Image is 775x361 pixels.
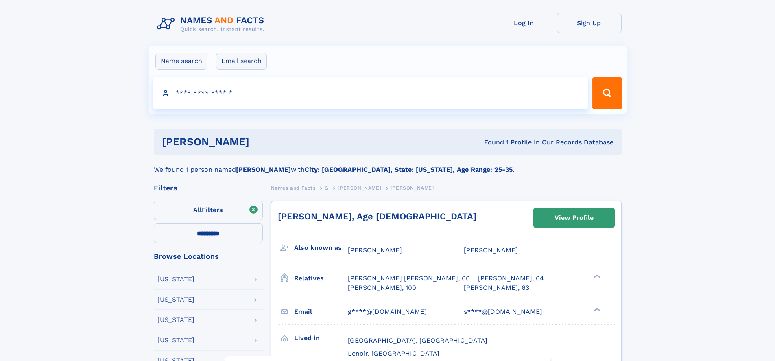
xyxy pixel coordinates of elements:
[154,201,263,220] label: Filters
[278,211,476,221] a: [PERSON_NAME], Age [DEMOGRAPHIC_DATA]
[478,274,544,283] a: [PERSON_NAME], 64
[193,206,202,214] span: All
[154,253,263,260] div: Browse Locations
[216,53,267,70] label: Email search
[157,276,194,282] div: [US_STATE]
[305,166,513,173] b: City: [GEOGRAPHIC_DATA], State: [US_STATE], Age Range: 25-35
[236,166,291,173] b: [PERSON_NAME]
[348,246,402,254] span: [PERSON_NAME]
[162,137,367,147] h1: [PERSON_NAME]
[153,77,589,109] input: search input
[325,185,329,191] span: G
[157,337,194,343] div: [US_STATE]
[294,271,348,285] h3: Relatives
[592,307,601,312] div: ❯
[348,283,416,292] a: [PERSON_NAME], 100
[555,208,594,227] div: View Profile
[294,331,348,345] h3: Lived in
[294,305,348,319] h3: Email
[491,13,557,33] a: Log In
[348,337,487,344] span: [GEOGRAPHIC_DATA], [GEOGRAPHIC_DATA]
[534,208,614,228] a: View Profile
[271,183,316,193] a: Names and Facts
[154,184,263,192] div: Filters
[348,274,470,283] a: [PERSON_NAME] [PERSON_NAME], 60
[592,77,622,109] button: Search Button
[157,317,194,323] div: [US_STATE]
[157,296,194,303] div: [US_STATE]
[294,241,348,255] h3: Also known as
[464,283,529,292] a: [PERSON_NAME], 63
[154,13,271,35] img: Logo Names and Facts
[325,183,329,193] a: G
[367,138,613,147] div: Found 1 Profile In Our Records Database
[391,185,434,191] span: [PERSON_NAME]
[155,53,207,70] label: Name search
[338,183,381,193] a: [PERSON_NAME]
[464,246,518,254] span: [PERSON_NAME]
[338,185,381,191] span: [PERSON_NAME]
[348,350,439,357] span: Lenoir, [GEOGRAPHIC_DATA]
[154,155,622,175] div: We found 1 person named with .
[592,274,601,279] div: ❯
[557,13,622,33] a: Sign Up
